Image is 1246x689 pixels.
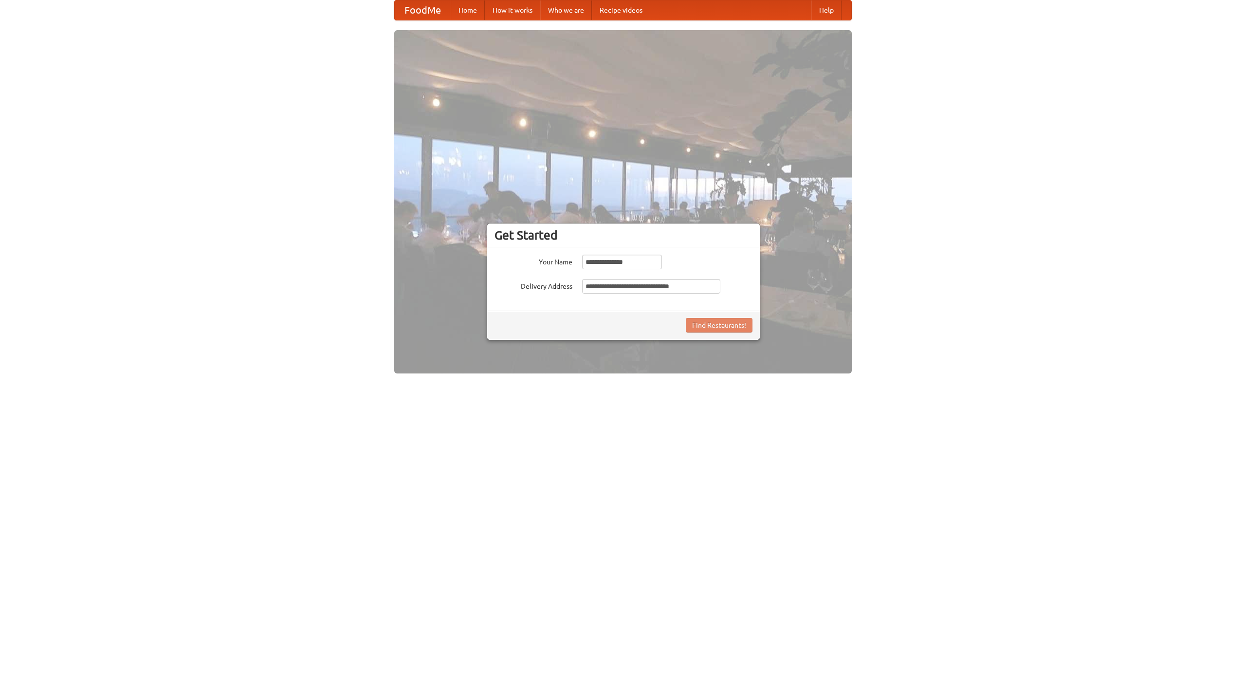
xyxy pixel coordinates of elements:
a: Help [811,0,842,20]
a: Who we are [540,0,592,20]
a: FoodMe [395,0,451,20]
label: Your Name [495,255,572,267]
button: Find Restaurants! [686,318,752,333]
label: Delivery Address [495,279,572,291]
a: Recipe videos [592,0,650,20]
a: How it works [485,0,540,20]
a: Home [451,0,485,20]
h3: Get Started [495,228,752,242]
